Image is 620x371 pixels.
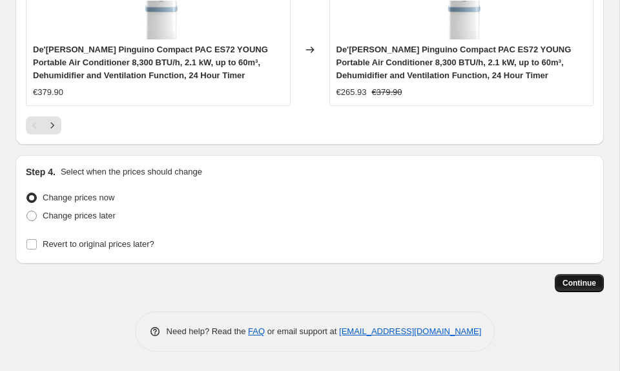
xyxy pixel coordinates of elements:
nav: Pagination [26,116,61,134]
div: €265.93 [336,86,367,99]
span: Change prices now [43,193,114,202]
span: De'[PERSON_NAME] Pinguino Compact PAC ES72 YOUNG Portable Air Conditioner 8,300 BTU/h, 2.1 kW, up... [336,45,572,80]
strike: €379.90 [372,86,402,99]
img: 51xuT4llE_L._AC_SL1500_80x.jpg [139,1,178,39]
span: or email support at [265,326,339,336]
button: Continue [555,274,604,292]
span: Revert to original prices later? [43,239,154,249]
h2: Step 4. [26,165,56,178]
img: 51xuT4llE_L._AC_SL1500_80x.jpg [442,1,480,39]
span: Change prices later [43,211,116,220]
span: Continue [563,278,596,288]
div: €379.90 [33,86,63,99]
a: [EMAIL_ADDRESS][DOMAIN_NAME] [339,326,481,336]
a: FAQ [248,326,265,336]
span: De'[PERSON_NAME] Pinguino Compact PAC ES72 YOUNG Portable Air Conditioner 8,300 BTU/h, 2.1 kW, up... [33,45,268,80]
p: Select when the prices should change [61,165,202,178]
button: Next [43,116,61,134]
span: Need help? Read the [167,326,249,336]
